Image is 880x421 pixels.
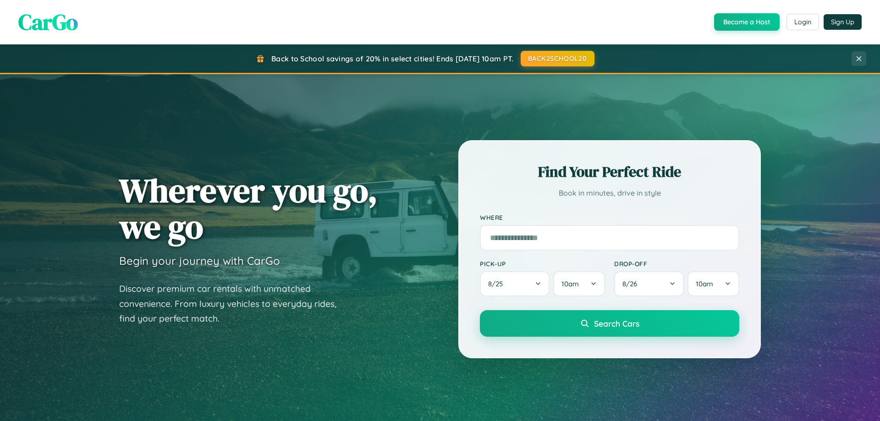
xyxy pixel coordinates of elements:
span: 10am [561,279,579,288]
button: Become a Host [714,13,780,31]
button: 10am [553,271,605,296]
h1: Wherever you go, we go [119,172,378,245]
span: CarGo [18,7,78,37]
button: 8/26 [614,271,684,296]
h3: Begin your journey with CarGo [119,254,280,268]
span: 10am [696,279,713,288]
button: 10am [687,271,739,296]
button: Sign Up [824,14,862,30]
label: Where [480,213,739,221]
span: 8 / 26 [622,279,642,288]
span: 8 / 25 [488,279,507,288]
button: 8/25 [480,271,550,296]
label: Drop-off [614,260,739,268]
span: Search Cars [594,318,639,328]
button: Login [786,14,819,30]
h2: Find Your Perfect Ride [480,162,739,182]
label: Pick-up [480,260,605,268]
button: BACK2SCHOOL20 [521,51,594,66]
span: Back to School savings of 20% in select cities! Ends [DATE] 10am PT. [271,54,513,63]
p: Discover premium car rentals with unmatched convenience. From luxury vehicles to everyday rides, ... [119,281,348,326]
p: Book in minutes, drive in style [480,186,739,200]
button: Search Cars [480,310,739,337]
